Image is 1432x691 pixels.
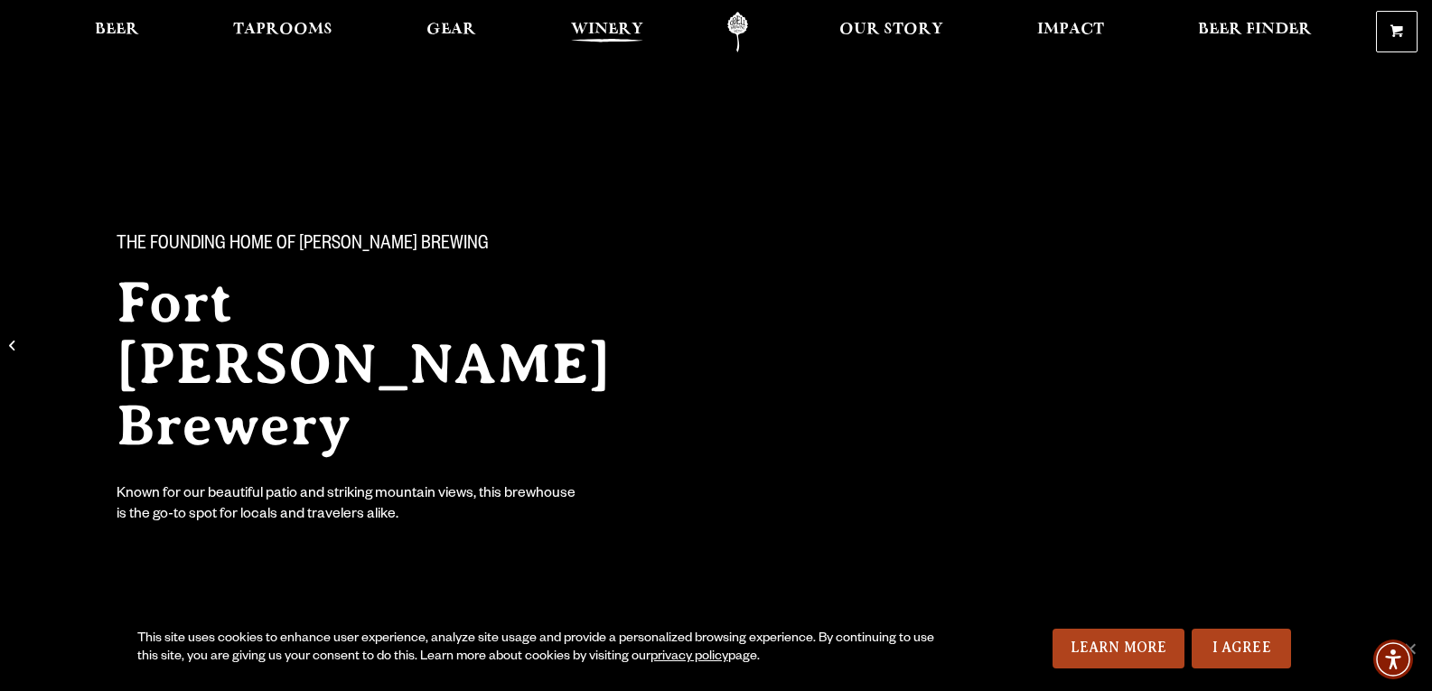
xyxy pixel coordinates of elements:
[704,12,772,52] a: Odell Home
[415,12,488,52] a: Gear
[1192,629,1291,668] a: I Agree
[839,23,943,37] span: Our Story
[828,12,955,52] a: Our Story
[83,12,151,52] a: Beer
[1053,629,1185,668] a: Learn More
[1037,23,1104,37] span: Impact
[221,12,344,52] a: Taprooms
[117,485,579,527] div: Known for our beautiful patio and striking mountain views, this brewhouse is the go-to spot for l...
[1373,640,1413,679] div: Accessibility Menu
[571,23,643,37] span: Winery
[137,630,942,667] div: This site uses cookies to enhance user experience, analyze site usage and provide a personalized ...
[95,23,139,37] span: Beer
[233,23,332,37] span: Taprooms
[117,234,489,257] span: The Founding Home of [PERSON_NAME] Brewing
[559,12,655,52] a: Winery
[1186,12,1324,52] a: Beer Finder
[117,272,680,456] h2: Fort [PERSON_NAME] Brewery
[426,23,476,37] span: Gear
[1198,23,1312,37] span: Beer Finder
[1025,12,1116,52] a: Impact
[650,650,728,665] a: privacy policy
